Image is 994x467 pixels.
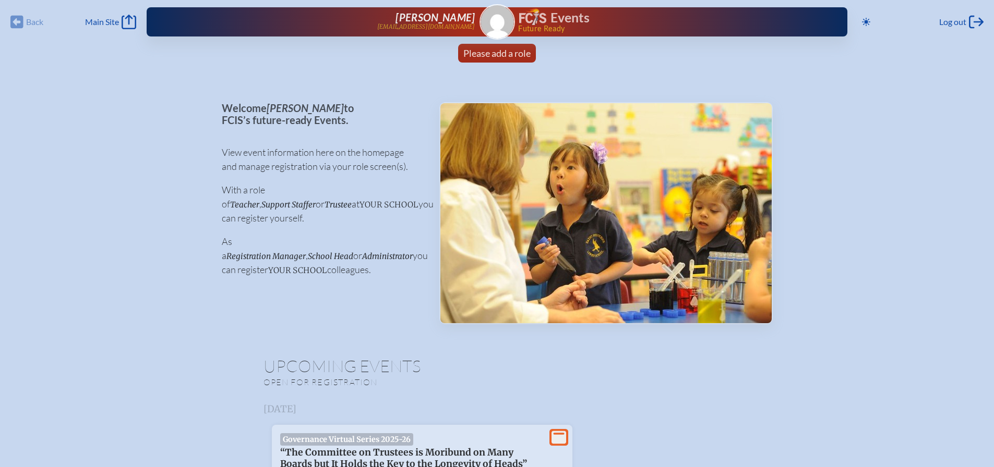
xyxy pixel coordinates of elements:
[222,145,423,174] p: View event information here on the homepage and manage registration via your role screen(s).
[230,200,259,210] span: Teacher
[360,200,418,210] span: your school
[362,251,413,261] span: Administrator
[268,265,327,275] span: your school
[226,251,306,261] span: Registration Manager
[518,25,814,32] span: Future Ready
[280,433,414,446] span: Governance Virtual Series 2025-26
[519,8,815,32] div: FCIS Events — Future ready
[308,251,353,261] span: School Head
[440,103,772,323] img: Events
[261,200,316,210] span: Support Staffer
[325,200,352,210] span: Trustee
[222,235,423,277] p: As a , or you can register colleagues.
[180,11,475,32] a: [PERSON_NAME][EMAIL_ADDRESS][DOMAIN_NAME]
[463,47,531,59] span: Please add a role
[396,11,475,23] span: [PERSON_NAME]
[264,404,731,414] h3: [DATE]
[267,102,344,114] span: [PERSON_NAME]
[222,102,423,126] p: Welcome to FCIS’s future-ready Events.
[459,44,535,63] a: Please add a role
[85,17,119,27] span: Main Site
[85,15,136,29] a: Main Site
[377,23,475,30] p: [EMAIL_ADDRESS][DOMAIN_NAME]
[481,5,514,39] img: Gravatar
[939,17,966,27] span: Log out
[264,377,539,387] p: Open for registration
[480,4,515,40] a: Gravatar
[264,358,731,374] h1: Upcoming Events
[222,183,423,225] p: With a role of , or at you can register yourself.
